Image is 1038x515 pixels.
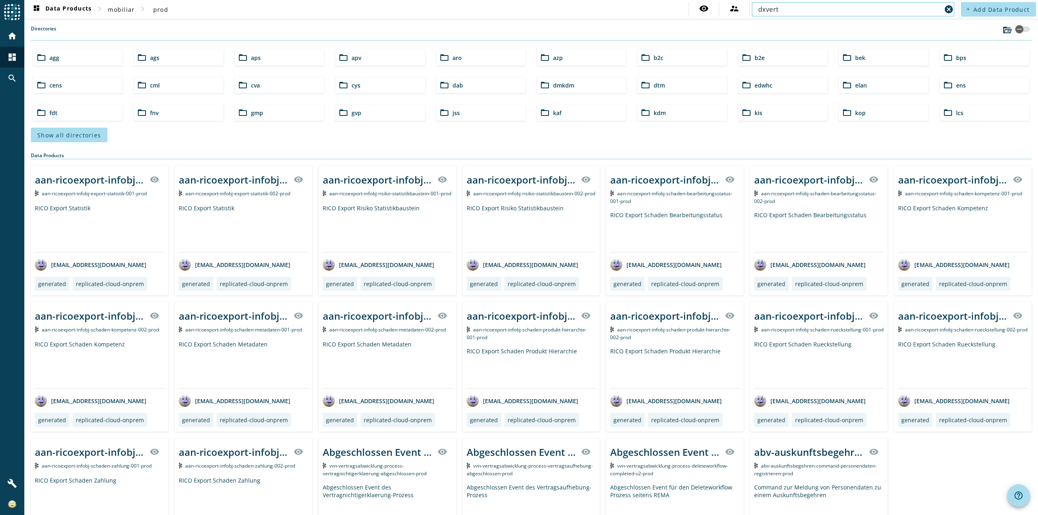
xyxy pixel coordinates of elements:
[137,53,147,62] mat-icon: folder_open
[754,445,864,459] div: abv-auskunftsbegehren-command-personendaten-registrieren-_stage_
[138,4,148,14] mat-icon: chevron_right
[610,259,722,271] div: [EMAIL_ADDRESS][DOMAIN_NAME]
[179,463,182,468] img: Kafka Topic: aan-ricoexport-infobj-schaden-zahlung-002-prod
[898,259,910,271] img: avatar
[553,54,563,62] span: azp
[755,109,762,117] span: kis
[329,326,446,333] span: Kafka Topic: aan-ricoexport-infobj-schaden-metadaten-002-prod
[438,175,447,184] mat-icon: visibility
[898,340,1027,388] div: RICO Export Schaden Rueckstellung
[725,175,735,184] mat-icon: visibility
[467,259,578,271] div: [EMAIL_ADDRESS][DOMAIN_NAME]
[939,416,1007,424] div: replicated-cloud-onprem
[38,416,66,424] div: generated
[294,175,303,184] mat-icon: visibility
[31,25,56,40] label: Directories
[323,190,326,196] img: Kafka Topic: aan-ricoexport-infobj-risiko-statistikbaustein-001-prod
[7,52,17,62] mat-icon: dashboard
[898,395,910,407] img: avatar
[150,81,160,89] span: cml
[470,280,498,288] div: generated
[654,54,663,62] span: b2c
[35,259,47,271] img: avatar
[610,463,614,468] img: Kafka Topic: vvn-vertragsabwicklung-process-deleteworkflow-completed-v2-prod
[137,108,147,118] mat-icon: folder_open
[754,190,876,205] span: Kafka Topic: aan-ricoexport-infobj-schaden-bearbeitungsstatus-002-prod
[610,173,720,186] div: aan-ricoexport-infobj-schaden-bearbeitungsstatus-001-_stage_
[581,311,591,321] mat-icon: visibility
[869,447,879,457] mat-icon: visibility
[36,53,46,62] mat-icon: folder_open
[7,31,17,41] mat-icon: home
[467,327,470,332] img: Kafka Topic: aan-ricoexport-infobj-schaden-produkt-hierarchie-001-prod
[641,53,650,62] mat-icon: folder_open
[32,4,41,14] mat-icon: dashboard
[898,259,1010,271] div: [EMAIL_ADDRESS][DOMAIN_NAME]
[153,6,168,13] span: prod
[323,327,326,332] img: Kafka Topic: aan-ricoexport-infobj-schaden-metadaten-002-prod
[473,190,595,197] span: Kafka Topic: aan-ricoexport-infobj-risiko-statistikbaustein-002-prod
[610,462,728,477] span: Kafka Topic: vvn-vertragsabwicklung-process-deleteworkflow-completed-v2-prod
[105,2,138,17] button: mobiliar
[754,327,758,332] img: Kafka Topic: aan-ricoexport-infobj-schaden-rueckstellung-001-prod
[35,173,145,186] div: aan-ricoexport-infobj-export-statistik-001-_stage_
[339,53,348,62] mat-icon: folder_open
[323,445,433,459] div: Abgeschlossen Event des Vertragnichtigerklaerung-Prozess
[553,81,574,89] span: dmkdm
[610,190,732,205] span: Kafka Topic: aan-ricoexport-infobj-schaden-bearbeitungsstatus-001-prod
[323,463,326,468] img: Kafka Topic: vvn-vertragsabwicklung-process-vertragnichtigerklaerung-abgeschlossen-prod
[651,416,719,424] div: replicated-cloud-onprem
[179,190,182,196] img: Kafka Topic: aan-ricoexport-infobj-export-statistik-002-prod
[754,259,766,271] img: avatar
[364,416,432,424] div: replicated-cloud-onprem
[185,190,290,197] span: Kafka Topic: aan-ricoexport-infobj-export-statistik-002-prod
[467,326,587,341] span: Kafka Topic: aan-ricoexport-infobj-schaden-produkt-hierarchie-001-prod
[842,53,852,62] mat-icon: folder_open
[36,80,46,90] mat-icon: folder_open
[508,280,576,288] div: replicated-cloud-onprem
[855,54,865,62] span: bek
[323,340,452,388] div: RICO Export Schaden Metadaten
[540,53,550,62] mat-icon: folder_open
[220,416,288,424] div: replicated-cloud-onprem
[49,54,59,62] span: agg
[179,259,290,271] div: [EMAIL_ADDRESS][DOMAIN_NAME]
[150,109,159,117] span: fnv
[150,311,159,321] mat-icon: visibility
[28,2,95,17] button: Data Products
[610,395,722,407] div: [EMAIL_ADDRESS][DOMAIN_NAME]
[323,395,434,407] div: [EMAIL_ADDRESS][DOMAIN_NAME]
[35,204,164,252] div: RICO Export Statistik
[754,211,884,252] div: RICO Export Schaden Bearbeitungsstatus
[610,190,614,196] img: Kafka Topic: aan-ricoexport-infobj-schaden-bearbeitungsstatus-001-prod
[438,311,447,321] mat-icon: visibility
[956,54,966,62] span: bps
[943,108,953,118] mat-icon: folder_open
[540,108,550,118] mat-icon: folder_open
[352,81,360,89] span: cys
[179,395,290,407] div: [EMAIL_ADDRESS][DOMAIN_NAME]
[148,2,174,17] button: prod
[610,445,720,459] div: Abgeschlossen Event für den Deleteworkflow Prozess seitens REMA
[758,4,941,14] input: Search (% or * for wildcards)
[352,109,361,117] span: gvp
[251,109,263,117] span: gmp
[729,4,739,13] mat-icon: supervisor_account
[757,416,785,424] div: generated
[754,462,877,477] span: Kafka Topic: abv-auskunftsbegehren-command-personendaten-registrieren-prod
[453,81,463,89] span: dab
[76,416,144,424] div: replicated-cloud-onprem
[754,340,884,388] div: RICO Export Schaden Rueckstellung
[440,80,449,90] mat-icon: folder_open
[842,80,852,90] mat-icon: folder_open
[35,395,47,407] img: avatar
[842,108,852,118] mat-icon: folder_open
[179,204,308,252] div: RICO Export Statistik
[757,280,785,288] div: generated
[38,280,66,288] div: generated
[364,280,432,288] div: replicated-cloud-onprem
[42,462,152,469] span: Kafka Topic: aan-ricoexport-infobj-schaden-zahlung-001-prod
[467,462,593,477] span: Kafka Topic: vvn-vertragsabwicklung-process-vertragsaufhebung-abgeschlossen-prod
[610,326,731,341] span: Kafka Topic: aan-ricoexport-infobj-schaden-produkt-hierarchie-002-prod
[754,463,758,468] img: Kafka Topic: abv-auskunftsbegehren-command-personendaten-registrieren-prod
